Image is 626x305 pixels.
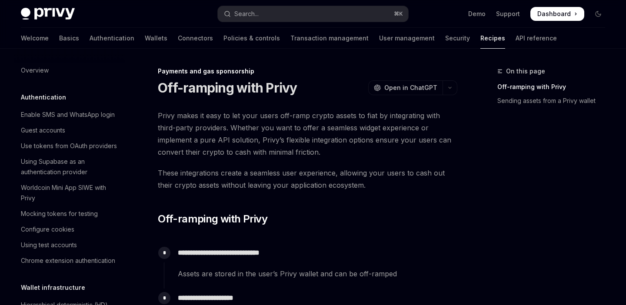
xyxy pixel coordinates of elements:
a: Using Supabase as an authentication provider [14,154,125,180]
h5: Wallet infrastructure [21,282,85,293]
span: On this page [506,66,545,76]
div: Guest accounts [21,125,65,136]
a: Enable SMS and WhatsApp login [14,107,125,123]
a: Policies & controls [223,28,280,49]
div: Chrome extension authentication [21,255,115,266]
a: User management [379,28,435,49]
a: Authentication [90,28,134,49]
a: Connectors [178,28,213,49]
a: Mocking tokens for testing [14,206,125,222]
span: Assets are stored in the user’s Privy wallet and can be off-ramped [178,268,457,280]
div: Using Supabase as an authentication provider [21,156,120,177]
span: Dashboard [537,10,571,18]
div: Using test accounts [21,240,77,250]
a: Support [496,10,520,18]
a: Overview [14,63,125,78]
a: Use tokens from OAuth providers [14,138,125,154]
div: Configure cookies [21,224,74,235]
a: Welcome [21,28,49,49]
a: Configure cookies [14,222,125,237]
div: Use tokens from OAuth providers [21,141,117,151]
img: dark logo [21,8,75,20]
a: Using test accounts [14,237,125,253]
button: Toggle dark mode [591,7,605,21]
a: Dashboard [530,7,584,21]
span: Privy makes it easy to let your users off-ramp crypto assets to fiat by integrating with third-pa... [158,109,457,158]
h1: Off-ramping with Privy [158,80,297,96]
button: Open in ChatGPT [368,80,443,95]
a: Chrome extension authentication [14,253,125,269]
span: These integrations create a seamless user experience, allowing your users to cash out their crypt... [158,167,457,191]
a: Off-ramping with Privy [497,80,612,94]
a: Transaction management [290,28,369,49]
a: Security [445,28,470,49]
div: Overview [21,65,49,76]
a: Wallets [145,28,167,49]
a: Basics [59,28,79,49]
a: Worldcoin Mini App SIWE with Privy [14,180,125,206]
span: Open in ChatGPT [384,83,437,92]
a: API reference [516,28,557,49]
a: Recipes [480,28,505,49]
div: Search... [234,9,259,19]
div: Worldcoin Mini App SIWE with Privy [21,182,120,203]
span: ⌘ K [394,10,403,17]
span: Off-ramping with Privy [158,212,267,226]
div: Payments and gas sponsorship [158,67,457,76]
a: Sending assets from a Privy wallet [497,94,612,108]
div: Mocking tokens for testing [21,209,98,219]
a: Demo [468,10,486,18]
button: Open search [218,6,408,22]
h5: Authentication [21,92,66,103]
div: Enable SMS and WhatsApp login [21,109,115,120]
a: Guest accounts [14,123,125,138]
